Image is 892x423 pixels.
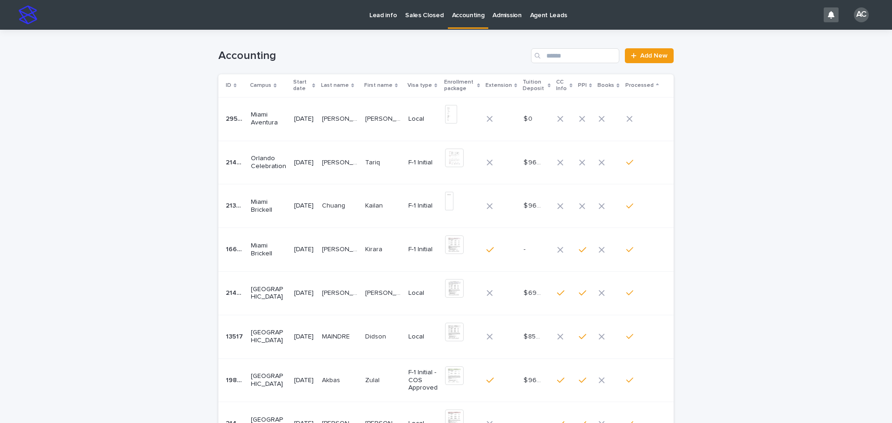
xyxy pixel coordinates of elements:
p: NEREIDA CECIBEL [365,113,403,123]
p: [DATE] [294,289,314,297]
p: 21403 [226,157,245,167]
p: $ 690.00 [524,287,543,297]
p: [DATE] [294,115,314,123]
p: 21345 [226,200,245,210]
p: Campus [250,80,271,91]
p: Local [408,333,438,341]
p: $ 0 [524,113,534,123]
p: $ 960.00 [524,157,543,167]
p: Miami Brickell [251,242,287,258]
p: Local [408,289,438,297]
p: First name [364,80,393,91]
p: MAINDRE [322,331,352,341]
img: stacker-logo-s-only.png [19,6,37,24]
tr: 2134521345 Miami Brickell[DATE]ChuangChuang KailanKailan F-1 Initial$ 960.00$ 960.00 [218,184,674,228]
p: Kailan [365,200,385,210]
tr: 2955029550 Miami Aventura[DATE][PERSON_NAME][PERSON_NAME] [PERSON_NAME][PERSON_NAME] Local$ 0$ 0 [218,97,674,141]
p: 21437 [226,287,245,297]
p: ALABDULWAHAB [322,157,360,167]
p: [DATE] [294,377,314,384]
p: F-1 Initial [408,159,438,167]
p: $ 850.00 [524,331,543,341]
a: Add New [625,48,674,63]
p: Tariq [365,157,382,167]
p: CC Info [556,77,567,94]
p: [PERSON_NAME] [322,244,360,254]
p: F-1 Initial - COS Approved [408,369,438,392]
p: Tuition Deposit [523,77,545,94]
h1: Accounting [218,49,527,63]
tr: 1982919829 [GEOGRAPHIC_DATA][DATE]AkbasAkbas ZulalZulal F-1 Initial - COS Approved$ 960.00$ 960.00 [218,358,674,402]
p: [DATE] [294,333,314,341]
p: $ 960.00 [524,200,543,210]
tr: 2140321403 Orlando Celebration[DATE][PERSON_NAME][PERSON_NAME] TariqTariq F-1 Initial$ 960.00$ 96... [218,141,674,184]
p: [DATE] [294,246,314,254]
p: 13517 [226,331,245,341]
input: Search [531,48,619,63]
p: Silva Mendes [322,287,360,297]
tr: 1351713517 [GEOGRAPHIC_DATA][DATE]MAINDREMAINDRE DidsonDidson Local$ 850.00$ 850.00 [218,315,674,358]
p: [GEOGRAPHIC_DATA] [251,286,287,301]
p: [GEOGRAPHIC_DATA] [251,329,287,345]
tr: 2143721437 [GEOGRAPHIC_DATA][DATE][PERSON_NAME][PERSON_NAME] [PERSON_NAME][PERSON_NAME] Local$ 69... [218,271,674,315]
p: Chuang [322,200,347,210]
p: Michely Cristhina [365,287,403,297]
p: Orlando Celebration [251,155,287,170]
p: $ 960.00 [524,375,543,384]
p: ID [226,80,231,91]
p: Local [408,115,438,123]
p: Last name [321,80,349,91]
p: [DATE] [294,159,314,167]
p: JARRIN MUNIZ [322,113,360,123]
p: Akbas [322,375,342,384]
p: Miami Aventura [251,111,287,127]
p: Visa type [407,80,432,91]
span: Add New [640,52,668,59]
p: Kirara [365,244,384,254]
p: 29550 [226,113,245,123]
p: Processed [625,80,654,91]
p: 19829 [226,375,245,384]
p: [DATE] [294,202,314,210]
p: [GEOGRAPHIC_DATA] [251,372,287,388]
div: AC [854,7,869,22]
p: - [524,244,527,254]
p: Start date [293,77,310,94]
tr: 1661416614 Miami Brickell[DATE][PERSON_NAME][PERSON_NAME] KiraraKirara F-1 Initial-- [218,228,674,272]
p: 16614 [226,244,245,254]
p: Extension [485,80,512,91]
p: Miami Brickell [251,198,287,214]
p: F-1 Initial [408,246,438,254]
p: PPI [578,80,587,91]
p: F-1 Initial [408,202,438,210]
p: Zulal [365,375,381,384]
p: Didson [365,331,388,341]
p: Enrollment package [444,77,475,94]
p: Books [597,80,614,91]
